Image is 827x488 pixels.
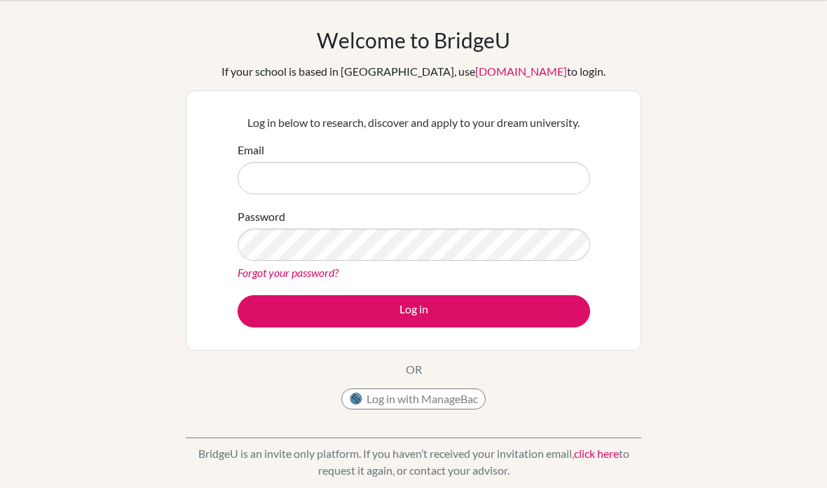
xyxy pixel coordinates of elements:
[317,28,510,53] h1: Welcome to BridgeU
[238,142,264,159] label: Email
[475,65,567,79] a: [DOMAIN_NAME]
[574,447,619,461] a: click here
[238,115,590,132] p: Log in below to research, discover and apply to your dream university.
[406,362,422,379] p: OR
[238,266,339,280] a: Forgot your password?
[341,389,486,410] button: Log in with ManageBac
[221,64,606,81] div: If your school is based in [GEOGRAPHIC_DATA], use to login.
[186,446,641,480] p: BridgeU is an invite only platform. If you haven’t received your invitation email, to request it ...
[238,296,590,328] button: Log in
[238,209,285,226] label: Password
